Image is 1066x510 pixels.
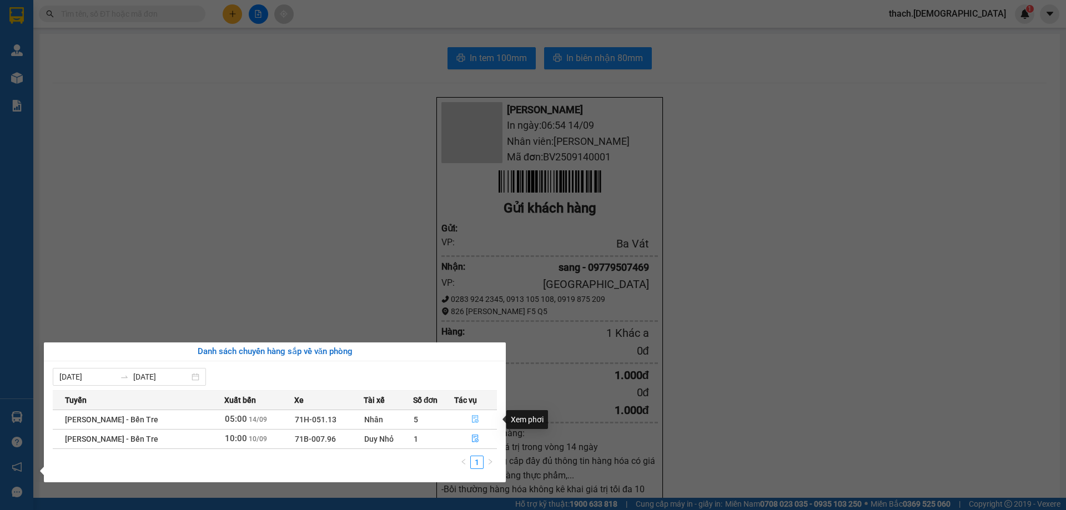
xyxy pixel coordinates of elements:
span: 10/09 [249,435,267,443]
span: 71H-051.13 [295,415,336,424]
div: Xem phơi [506,410,548,429]
span: to [120,372,129,381]
li: Previous Page [457,456,470,469]
li: Next Page [484,456,497,469]
button: left [457,456,470,469]
span: Xuất bến [224,394,256,406]
div: Nhân [364,413,413,426]
span: 1 [414,435,418,443]
button: file-done [455,430,497,448]
span: Số đơn [413,394,438,406]
span: Tuyến [65,394,87,406]
div: Duy Nhỏ [364,433,413,445]
span: left [460,458,467,465]
span: 14/09 [249,416,267,423]
span: [PERSON_NAME] - Bến Tre [65,415,158,424]
input: Đến ngày [133,371,189,383]
button: file-done [455,411,497,428]
span: file-done [471,415,479,424]
li: 1 [470,456,484,469]
span: 05:00 [225,414,247,424]
span: 71B-007.96 [295,435,336,443]
span: swap-right [120,372,129,381]
span: Tài xế [364,394,385,406]
span: Tác vụ [454,394,477,406]
span: [PERSON_NAME] - Bến Tre [65,435,158,443]
input: Từ ngày [59,371,115,383]
span: 5 [414,415,418,424]
span: 10:00 [225,433,247,443]
button: right [484,456,497,469]
a: 1 [471,456,483,468]
span: right [487,458,494,465]
div: Danh sách chuyến hàng sắp về văn phòng [53,345,497,358]
span: file-done [471,435,479,443]
span: Xe [294,394,304,406]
